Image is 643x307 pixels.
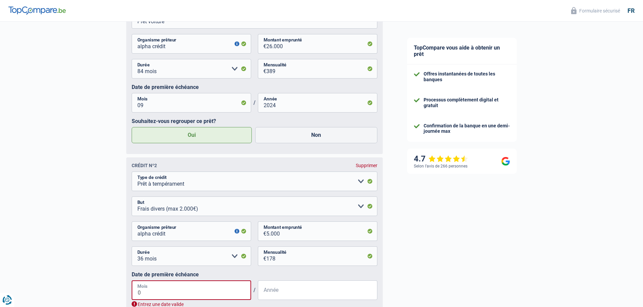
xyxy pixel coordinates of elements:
[627,7,635,14] div: fr
[424,123,510,134] div: Confirmation de la banque en une demi-journée max
[132,118,377,124] label: Souhaitez-vous regrouper ce prêt?
[258,280,377,300] input: AAAA
[251,99,258,106] span: /
[132,84,377,90] label: Date de première échéance
[414,154,468,164] div: 4.7
[132,280,251,300] input: MM
[132,271,377,278] label: Date de première échéance
[8,6,66,14] img: TopCompare Logo
[356,163,377,168] div: Supprimer
[424,71,510,83] div: Offres instantanées de toutes les banques
[255,127,377,143] label: Non
[258,59,266,79] span: €
[132,127,252,143] label: Oui
[258,246,266,266] span: €
[414,164,467,168] div: Selon l’avis de 266 personnes
[132,93,251,113] input: MM
[407,38,517,64] div: TopCompare vous aide à obtenir un prêt
[251,287,258,293] span: /
[132,163,157,168] div: Crédit nº2
[567,5,624,16] button: Formulaire sécurisé
[258,93,377,113] input: AAAA
[258,34,266,54] span: €
[258,221,266,241] span: €
[424,97,510,109] div: Processus complètement digital et gratuit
